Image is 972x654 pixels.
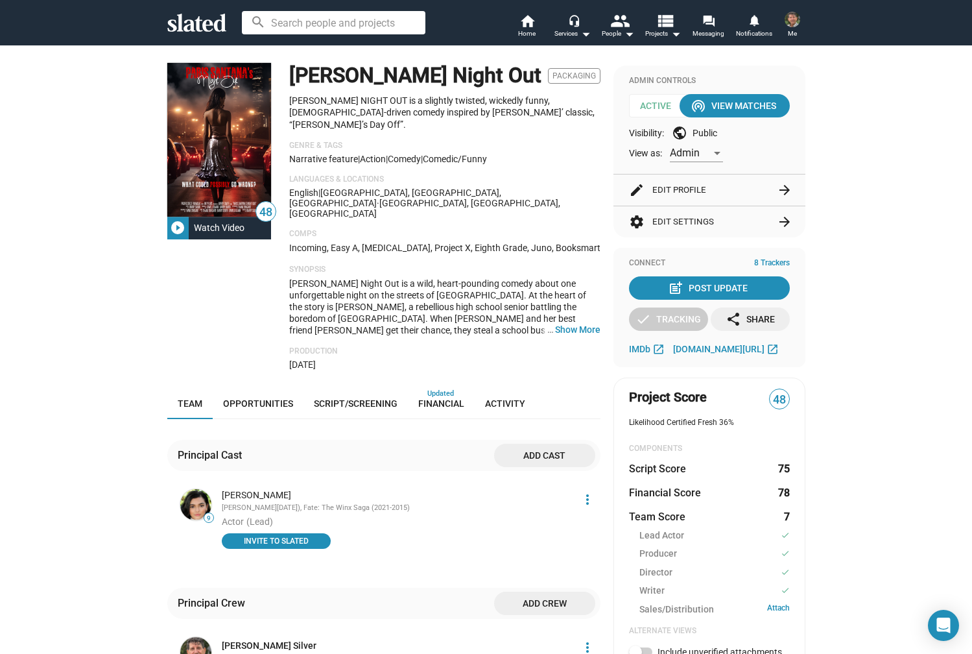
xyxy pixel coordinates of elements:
span: comedic/funny [423,154,487,164]
span: Activity [485,398,525,409]
span: Director [639,566,672,580]
mat-icon: home [519,13,535,29]
dt: Script Score [629,462,686,476]
span: Financial [418,398,464,409]
button: Edit Profile [629,175,790,206]
mat-icon: public [672,125,687,141]
span: Comedy [388,154,421,164]
button: …Show More [555,324,600,335]
mat-icon: notifications [748,14,760,26]
h1: [PERSON_NAME] Night Out [289,62,541,90]
p: Production [289,346,600,357]
div: Admin Controls [629,76,790,86]
span: … [541,324,555,335]
span: Messaging [693,26,724,42]
div: Share [726,308,775,331]
p: Comps [289,229,600,239]
span: [DATE] [289,359,316,370]
a: Opportunities [213,388,303,419]
div: Open Intercom Messenger [928,610,959,641]
div: Visibility: Public [629,125,790,141]
button: View Matches [680,94,790,117]
a: IMDb [629,341,668,357]
mat-icon: arrow_drop_down [621,26,637,42]
mat-icon: view_list [655,11,674,30]
button: Watch Video [167,216,271,239]
span: Writer [639,585,665,598]
div: Principal Cast [178,448,247,462]
p: Genre & Tags [289,141,600,151]
div: Tracking [635,308,701,331]
a: Attach [767,603,790,616]
mat-icon: wifi_tethering [691,98,706,114]
button: Services [550,13,595,42]
mat-icon: check [781,566,790,579]
mat-icon: check [635,311,651,327]
dd: 78 [777,486,790,500]
div: Likelihood Certified Fresh 36% [629,418,790,428]
mat-icon: forum [702,14,715,27]
button: Share [711,308,790,331]
button: Barry S. SilverMe [777,9,808,43]
mat-icon: check [781,548,790,560]
span: 9 [204,515,213,522]
span: IMDb [629,344,650,354]
mat-icon: arrow_forward [777,182,792,198]
span: View as: [629,147,662,160]
mat-icon: arrow_drop_down [578,26,593,42]
button: Add crew [494,592,595,615]
dd: 7 [777,510,790,524]
span: English [289,188,318,198]
span: Active [629,94,691,117]
a: Messaging [686,13,731,42]
img: Paulina Chávez [180,489,211,520]
dd: 75 [777,462,790,476]
span: Action [360,154,386,164]
p: Languages & Locations [289,175,600,185]
span: [GEOGRAPHIC_DATA], [GEOGRAPHIC_DATA], [GEOGRAPHIC_DATA] [289,198,560,219]
button: Tracking [629,308,708,331]
button: Projects [641,13,686,42]
p: [PERSON_NAME] NIGHT OUT is a slightly twisted, wickedly funny, [DEMOGRAPHIC_DATA]-driven comedy i... [289,95,600,131]
span: Home [518,26,536,42]
div: View Matches [693,94,776,117]
div: Watch Video [189,216,250,239]
mat-icon: edit [629,182,645,198]
a: Team [167,388,213,419]
span: Project Score [629,389,707,406]
div: COMPONENTS [629,444,790,454]
span: Team [178,398,202,409]
span: Me [788,26,797,42]
span: Opportunities [223,398,293,409]
span: INVITE TO SLATED [230,535,323,548]
img: Barry S. Silver [785,12,800,27]
a: Activity [475,388,536,419]
mat-icon: open_in_new [652,343,665,355]
span: [GEOGRAPHIC_DATA], [GEOGRAPHIC_DATA], [GEOGRAPHIC_DATA] [289,188,501,208]
span: Producer [639,548,677,561]
span: Script/Screening [314,398,397,409]
span: · [377,198,379,208]
span: [DOMAIN_NAME][URL] [673,344,765,354]
mat-icon: settings [629,214,645,230]
button: INVITE TO SLATED [222,533,331,549]
mat-icon: arrow_forward [777,214,792,230]
a: Notifications [731,13,777,42]
mat-icon: check [781,585,790,597]
span: Admin [670,147,700,159]
button: People [595,13,641,42]
a: Home [504,13,550,42]
span: | [421,154,423,164]
span: Narrative feature [289,154,358,164]
span: | [318,188,320,198]
a: [PERSON_NAME] Silver [222,640,316,652]
dt: Financial Score [629,486,701,500]
div: Principal Crew [178,596,250,610]
span: | [358,154,360,164]
span: Notifications [736,26,772,42]
span: 48 [256,204,276,221]
span: Projects [645,26,681,42]
button: Add cast [494,444,595,467]
button: Edit Settings [629,206,790,237]
mat-icon: open_in_new [766,343,779,355]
